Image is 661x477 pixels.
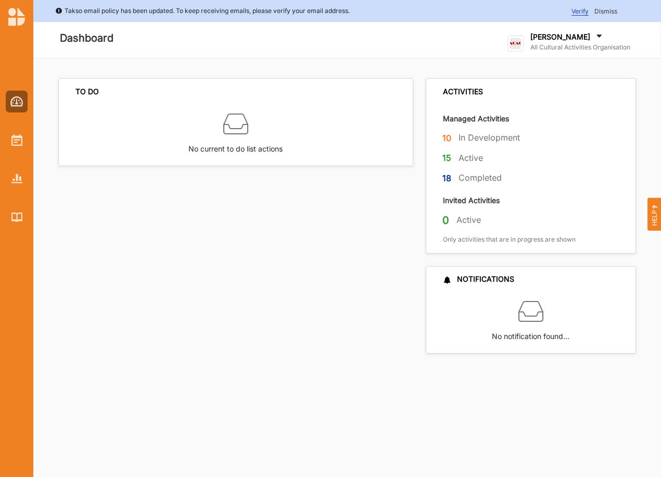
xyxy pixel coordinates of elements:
a: Reports [6,168,28,190]
span: Dismiss [594,7,617,15]
label: 15 [442,152,451,165]
div: NOTIFICATIONS [443,274,514,284]
label: No notification found… [492,324,569,342]
img: Dashboard [10,96,23,107]
label: Active [459,153,483,164]
label: 10 [442,132,451,145]
label: [PERSON_NAME] [530,32,590,42]
img: Activities [11,134,22,146]
div: TO DO [75,87,99,96]
label: Only activities that are in progress are shown [443,235,576,244]
a: Dashboard [6,91,28,112]
img: logo [8,7,25,26]
a: Library [6,206,28,228]
img: box [223,111,248,136]
label: Dashboard [60,30,113,47]
a: Activities [6,129,28,151]
img: box [518,299,543,324]
label: Invited Activities [443,195,500,205]
label: 0 [442,214,449,227]
label: Active [456,215,481,225]
img: logo [507,35,524,52]
label: All Cultural Activities Organisation [530,43,630,52]
div: Takso email policy has been updated. To keep receiving emails, please verify your email address. [55,6,350,16]
div: ACTIVITIES [443,87,483,96]
label: In Development [459,132,520,143]
img: Reports [11,174,22,183]
label: Managed Activities [443,114,509,123]
span: Verify [571,7,589,16]
label: No current to do list actions [188,136,283,155]
label: Completed [459,172,502,183]
img: Library [11,212,22,221]
label: 18 [442,172,451,185]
